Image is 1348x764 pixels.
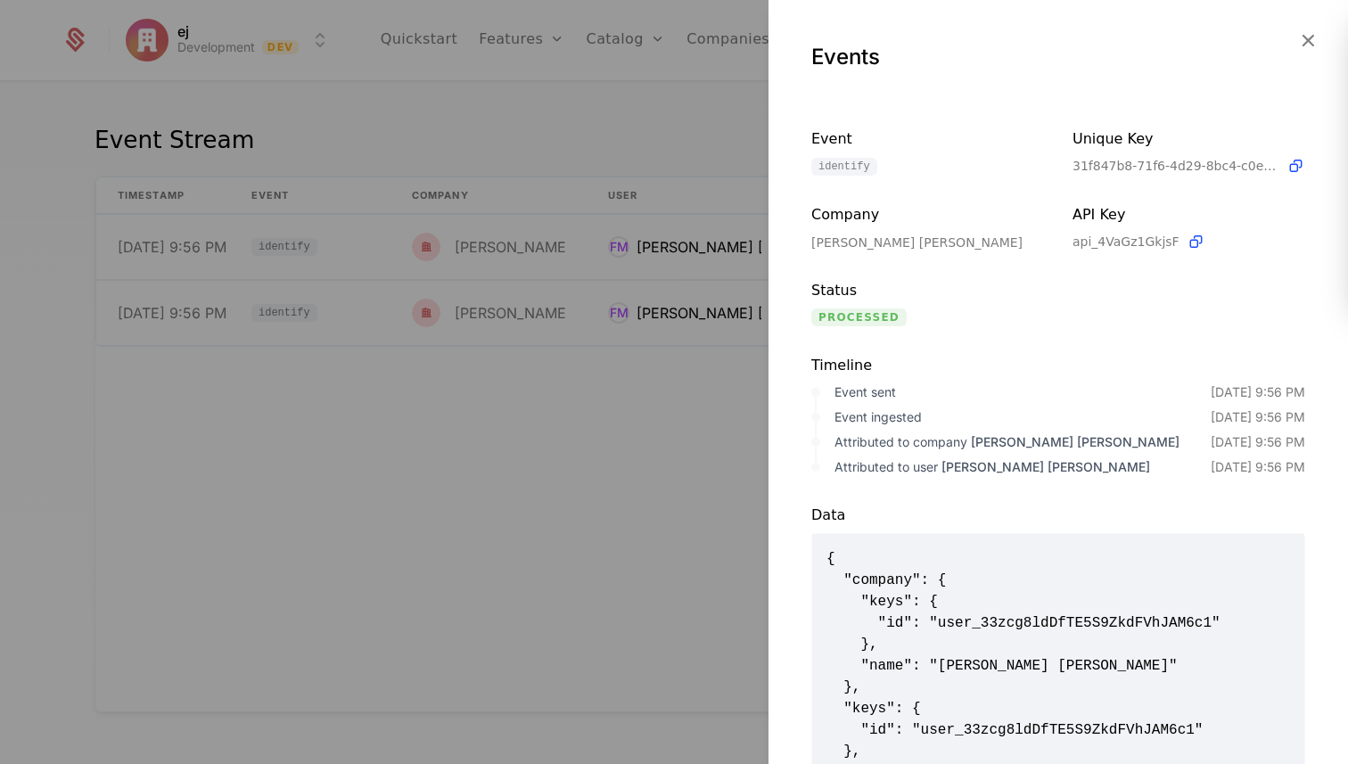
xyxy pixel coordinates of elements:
div: [DATE] 9:56 PM [1211,383,1305,401]
div: Event [811,128,1044,151]
span: [PERSON_NAME] [PERSON_NAME] [971,434,1179,449]
div: [DATE] 9:56 PM [1211,408,1305,426]
div: Company [811,204,1044,226]
div: Attributed to company [834,433,1211,451]
div: [PERSON_NAME] [PERSON_NAME] [811,234,1044,251]
div: Unique Key [1073,128,1305,150]
div: Timeline [811,355,1305,376]
span: processed [811,308,907,326]
div: Attributed to user [834,458,1211,476]
div: [DATE] 9:56 PM [1211,458,1305,476]
div: [DATE] 9:56 PM [1211,433,1305,451]
div: Status [811,280,1044,301]
div: Event sent [834,383,1211,401]
span: identify [811,158,877,176]
span: [PERSON_NAME] [PERSON_NAME] [941,459,1150,474]
div: Event ingested [834,408,1211,426]
div: Data [811,505,1305,526]
div: API Key [1073,204,1305,226]
div: Events [811,43,1305,71]
span: 31f847b8-71f6-4d29-8bc4-c0ea1fc71534 [1073,157,1279,175]
span: api_4VaGz1GkjsF [1073,233,1179,251]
